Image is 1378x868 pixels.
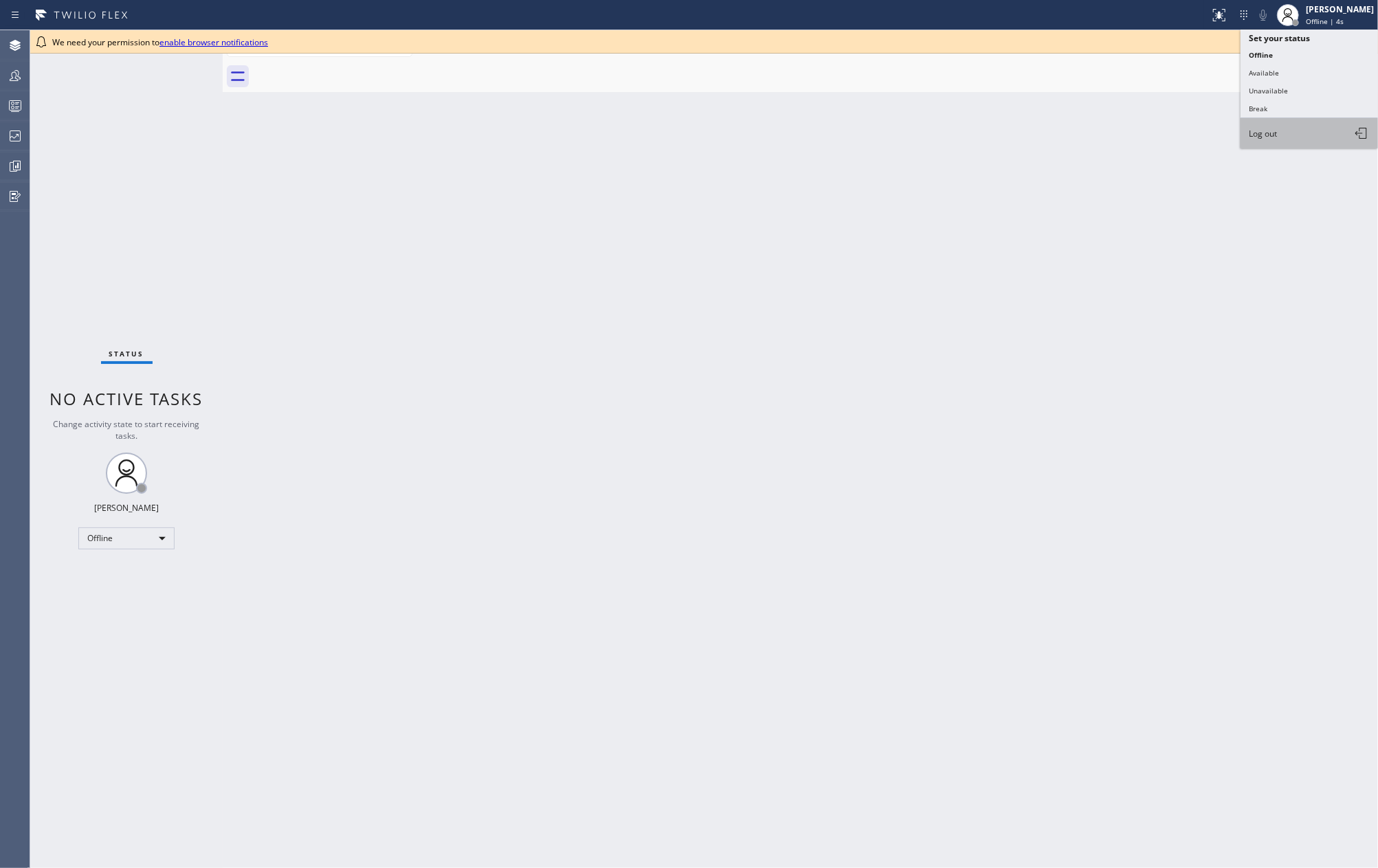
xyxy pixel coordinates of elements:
[78,527,175,549] div: Offline
[159,36,268,48] a: enable browser notifications
[52,36,268,48] span: We need your permission to
[54,418,200,442] span: Change activity state to start receiving tasks.
[1254,5,1273,25] button: Mute
[94,502,159,514] div: [PERSON_NAME]
[1306,3,1374,15] div: [PERSON_NAME]
[50,387,203,410] span: No active tasks
[109,349,144,358] span: Status
[1306,16,1344,26] span: Offline | 4s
